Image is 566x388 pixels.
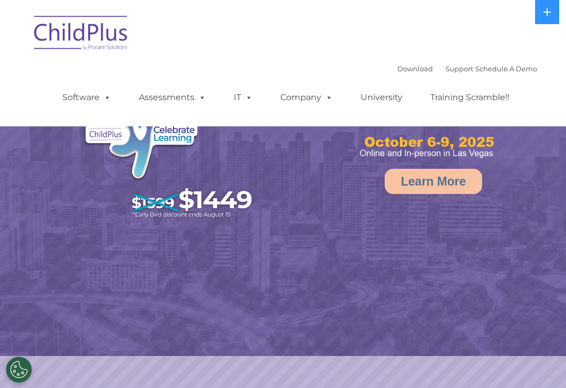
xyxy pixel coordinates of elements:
a: Support [445,64,473,73]
iframe: Chat Widget [514,338,566,388]
button: Cookies Settings [6,357,32,383]
a: Learn More [385,169,482,194]
a: IT [223,87,263,108]
a: University [350,87,413,108]
a: Schedule A Demo [475,64,537,73]
img: ChildPlus by Procare Solutions [29,8,134,61]
a: Assessments [128,87,216,108]
a: Software [52,87,122,108]
a: Download [397,64,433,73]
font: | [397,64,537,73]
a: Company [270,87,343,108]
a: Training Scramble!! [420,87,520,108]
